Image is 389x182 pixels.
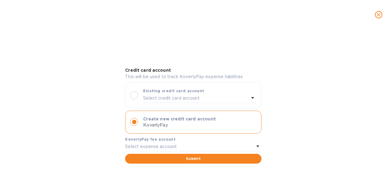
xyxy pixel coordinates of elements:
[143,89,204,93] b: Existing credit card account
[130,155,256,162] span: Submit
[143,122,256,128] p: KoverlyPay
[371,7,386,22] button: close
[125,154,261,164] button: Submit
[143,116,216,121] b: Create new credit card account
[125,74,261,80] p: This will be used to track KoverlyPay expense liabilities
[125,137,176,142] b: KoverlyPay fee account
[125,68,171,73] b: Credit card account
[125,143,177,150] p: Select expense account
[143,95,199,101] p: Select credit card account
